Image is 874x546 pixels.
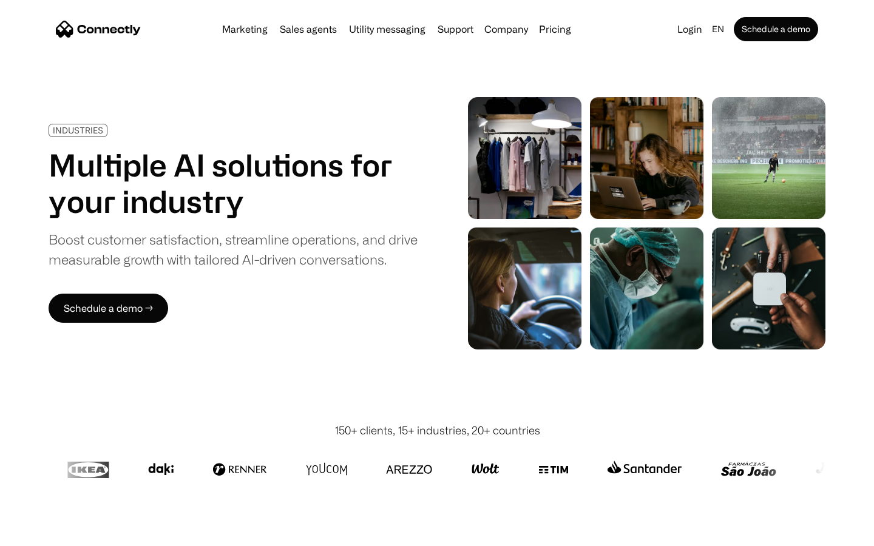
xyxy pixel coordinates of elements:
a: Marketing [217,24,273,34]
div: Company [484,21,528,38]
a: Schedule a demo → [49,294,168,323]
div: Company [481,21,532,38]
div: en [707,21,731,38]
a: Pricing [534,24,576,34]
div: 150+ clients, 15+ industries, 20+ countries [334,422,540,439]
div: Boost customer satisfaction, streamline operations, and drive measurable growth with tailored AI-... [49,229,418,269]
a: home [56,20,141,38]
ul: Language list [24,525,73,542]
a: Login [672,21,707,38]
div: INDUSTRIES [53,126,103,135]
a: Support [433,24,478,34]
a: Sales agents [275,24,342,34]
aside: Language selected: English [12,524,73,542]
a: Utility messaging [344,24,430,34]
h1: Multiple AI solutions for your industry [49,147,418,220]
div: en [712,21,724,38]
a: Schedule a demo [734,17,818,41]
